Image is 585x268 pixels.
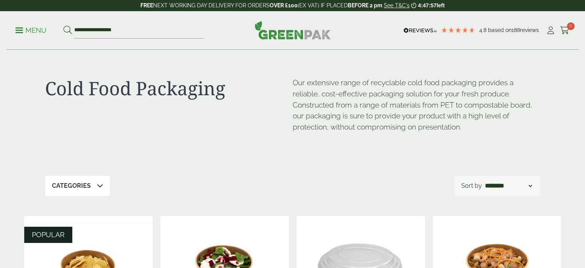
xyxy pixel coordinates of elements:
div: 4.79 Stars [441,27,475,34]
img: GreenPak Supplies [255,21,331,39]
strong: FREE [140,2,153,8]
p: Our extensive range of recyclable cold food packaging provides a reliable, cost-effective packagi... [293,77,540,133]
h1: Cold Food Packaging [45,77,293,99]
a: See T&C's [384,2,410,8]
select: Shop order [483,181,533,190]
strong: BEFORE 2 pm [348,2,382,8]
span: 4:47:57 [418,2,437,8]
span: 188 [512,27,520,33]
p: Menu [15,26,47,35]
i: Cart [560,27,570,34]
span: 0 [567,22,575,30]
i: My Account [546,27,555,34]
strong: OVER £100 [270,2,298,8]
span: 4.8 [479,27,488,33]
span: reviews [520,27,539,33]
img: REVIEWS.io [403,28,437,33]
span: POPULAR [32,231,65,239]
a: Menu [15,26,47,34]
p: Sort by [461,181,482,190]
span: left [437,2,445,8]
a: 0 [560,25,570,36]
span: Based on [488,27,512,33]
p: Categories [52,181,91,190]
